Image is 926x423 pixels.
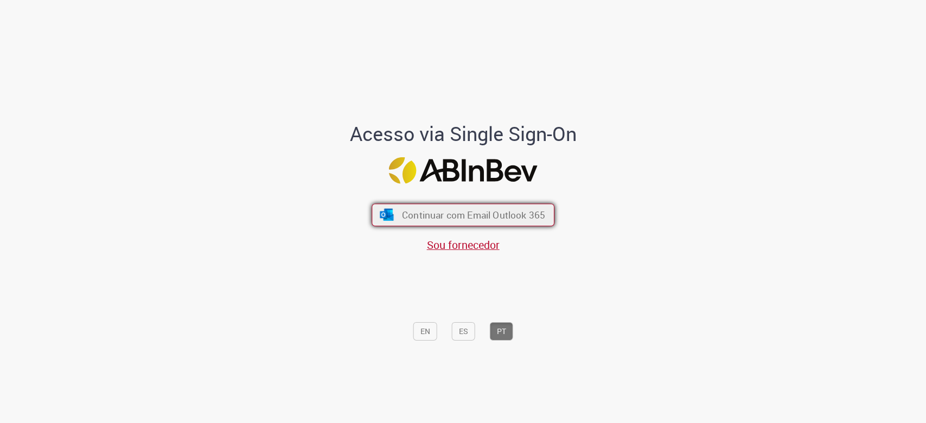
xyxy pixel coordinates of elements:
button: PT [490,322,513,341]
a: Sou fornecedor [427,238,500,252]
h1: Acesso via Single Sign-On [312,123,614,144]
img: ícone Azure/Microsoft 360 [379,209,394,221]
button: ES [452,322,475,341]
span: Continuar com Email Outlook 365 [402,208,545,221]
button: EN [413,322,437,341]
button: ícone Azure/Microsoft 360 Continuar com Email Outlook 365 [372,203,554,226]
img: Logo ABInBev [389,157,538,184]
